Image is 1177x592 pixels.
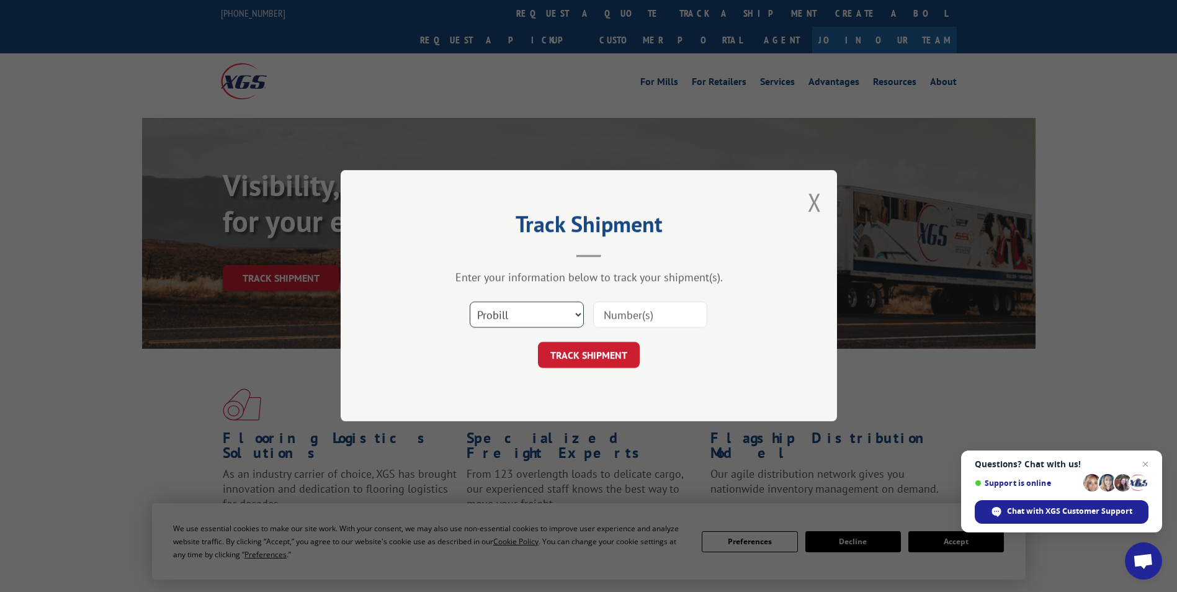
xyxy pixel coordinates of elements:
[403,215,775,239] h2: Track Shipment
[975,459,1148,469] span: Questions? Chat with us!
[1138,457,1153,472] span: Close chat
[975,478,1079,488] span: Support is online
[975,500,1148,524] div: Chat with XGS Customer Support
[1007,506,1132,517] span: Chat with XGS Customer Support
[808,186,821,218] button: Close modal
[1125,542,1162,580] div: Open chat
[538,343,640,369] button: TRACK SHIPMENT
[403,271,775,285] div: Enter your information below to track your shipment(s).
[593,302,707,328] input: Number(s)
